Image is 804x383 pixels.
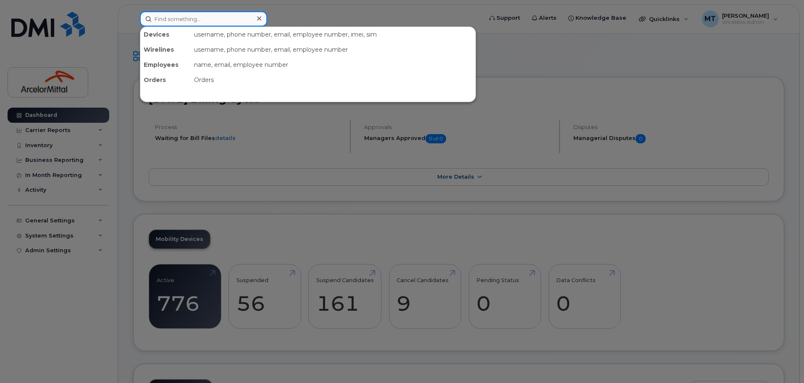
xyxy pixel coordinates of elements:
div: name, email, employee number [191,57,476,72]
div: Wirelines [140,42,191,57]
div: Devices [140,27,191,42]
div: username, phone number, email, employee number [191,42,476,57]
div: Employees [140,57,191,72]
div: Orders [140,72,191,87]
div: username, phone number, email, employee number, imei, sim [191,27,476,42]
div: Orders [191,72,476,87]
